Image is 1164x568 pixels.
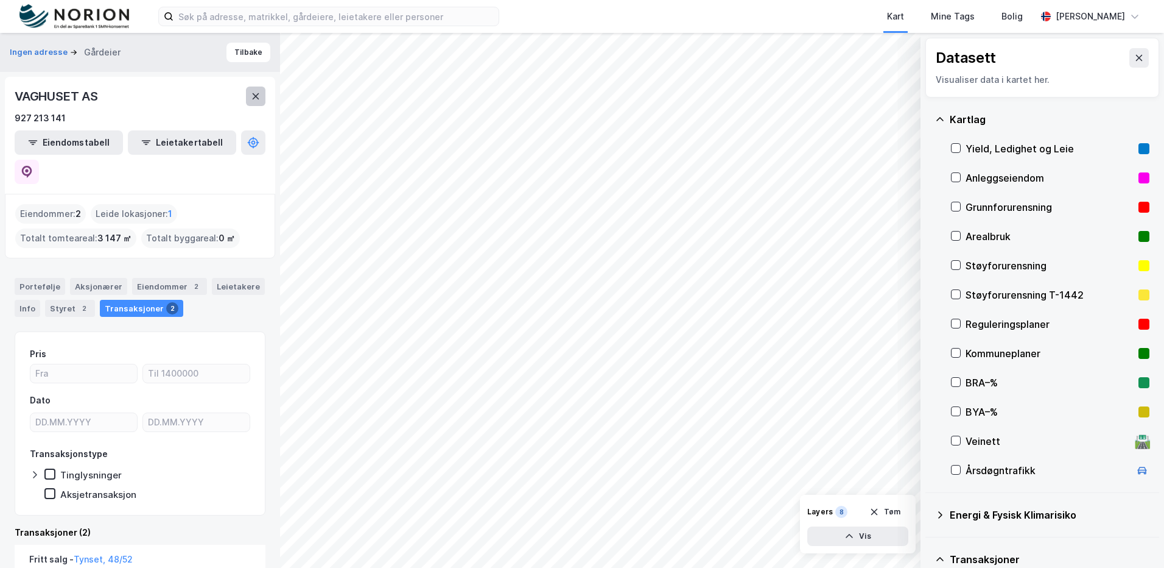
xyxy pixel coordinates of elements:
div: Dato [30,393,51,408]
div: Styret [45,300,95,317]
button: Eiendomstabell [15,130,123,155]
span: 1 [168,207,172,221]
span: 3 147 ㎡ [97,231,131,246]
div: Kontrollprogram for chat [1103,509,1164,568]
div: Transaksjoner (2) [15,525,265,540]
div: Grunnforurensning [966,200,1134,215]
input: DD.MM.YYYY [30,413,137,431]
div: Mine Tags [931,9,975,24]
div: 8 [835,506,847,518]
div: Kart [887,9,904,24]
div: [PERSON_NAME] [1056,9,1125,24]
input: Søk på adresse, matrikkel, gårdeiere, leietakere eller personer [174,7,499,26]
div: Transaksjoner [950,552,1149,567]
div: Datasett [936,48,996,68]
div: Støyforurensning T-1442 [966,288,1134,302]
div: BYA–% [966,405,1134,419]
div: 🛣️ [1134,433,1151,449]
input: DD.MM.YYYY [143,413,250,431]
div: BRA–% [966,375,1134,390]
div: Leide lokasjoner : [91,204,177,224]
div: 2 [78,302,90,314]
div: Eiendommer [132,278,207,295]
input: Til 1400000 [143,364,250,383]
div: VAGHUSET AS [15,87,100,106]
button: Tilbake [226,43,270,62]
img: norion-logo.80e7a08dc31c2e691866.png [19,4,129,29]
div: Bolig [1001,9,1023,24]
div: Leietakere [212,278,265,295]
button: Vis [807,527,908,546]
div: Pris [30,347,46,361]
div: Kommuneplaner [966,346,1134,361]
div: Transaksjonstype [30,447,108,461]
div: Eiendommer : [15,204,86,224]
input: Fra [30,364,137,383]
div: Aksjetransaksjon [60,489,136,500]
div: Energi & Fysisk Klimarisiko [950,508,1149,522]
button: Leietakertabell [128,130,236,155]
div: Reguleringsplaner [966,317,1134,332]
iframe: Chat Widget [1103,509,1164,568]
div: Kartlag [950,112,1149,127]
div: 2 [166,302,178,314]
div: Transaksjoner [100,300,183,317]
div: Info [15,300,40,317]
div: Årsdøgntrafikk [966,463,1130,478]
div: Arealbruk [966,229,1134,244]
div: Anleggseiendom [966,171,1134,185]
span: 2 [75,207,81,221]
div: Tinglysninger [60,469,122,481]
button: Tøm [861,502,908,522]
div: 927 213 141 [15,111,66,126]
div: Yield, Ledighet og Leie [966,141,1134,156]
div: Veinett [966,434,1130,449]
div: Layers [807,507,833,517]
div: Totalt tomteareal : [15,229,136,248]
div: Gårdeier [84,45,121,60]
div: 2 [190,280,202,293]
span: 0 ㎡ [219,231,235,246]
a: Tynset, 48/52 [74,554,133,564]
div: Aksjonærer [70,278,127,295]
div: Støyforurensning [966,258,1134,273]
div: Totalt byggareal : [141,229,240,248]
button: Ingen adresse [10,46,70,59]
div: Portefølje [15,278,65,295]
div: Visualiser data i kartet her. [936,73,1149,87]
